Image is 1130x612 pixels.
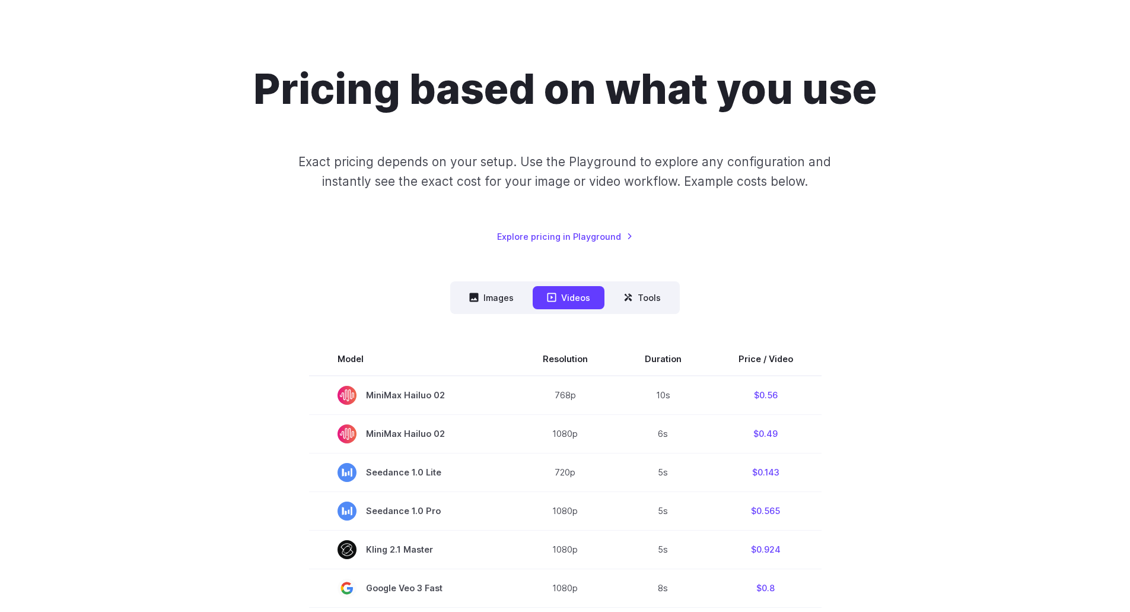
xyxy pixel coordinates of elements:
[309,343,514,376] th: Model
[533,286,604,309] button: Videos
[710,343,822,376] th: Price / Video
[338,540,486,559] span: Kling 2.1 Master
[338,579,486,598] span: Google Veo 3 Fast
[338,386,486,405] span: MiniMax Hailuo 02
[514,491,616,530] td: 1080p
[616,491,710,530] td: 5s
[616,343,710,376] th: Duration
[514,569,616,607] td: 1080p
[710,491,822,530] td: $0.565
[616,569,710,607] td: 8s
[710,414,822,453] td: $0.49
[338,424,486,443] span: MiniMax Hailuo 02
[710,530,822,569] td: $0.924
[616,530,710,569] td: 5s
[616,376,710,415] td: 10s
[338,502,486,521] span: Seedance 1.0 Pro
[514,376,616,415] td: 768p
[616,453,710,491] td: 5s
[710,569,822,607] td: $0.8
[455,286,528,309] button: Images
[609,286,675,309] button: Tools
[710,376,822,415] td: $0.56
[497,230,633,243] a: Explore pricing in Playground
[710,453,822,491] td: $0.143
[253,64,877,114] h1: Pricing based on what you use
[514,453,616,491] td: 720p
[616,414,710,453] td: 6s
[514,343,616,376] th: Resolution
[276,152,854,192] p: Exact pricing depends on your setup. Use the Playground to explore any configuration and instantl...
[338,463,486,482] span: Seedance 1.0 Lite
[514,530,616,569] td: 1080p
[514,414,616,453] td: 1080p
